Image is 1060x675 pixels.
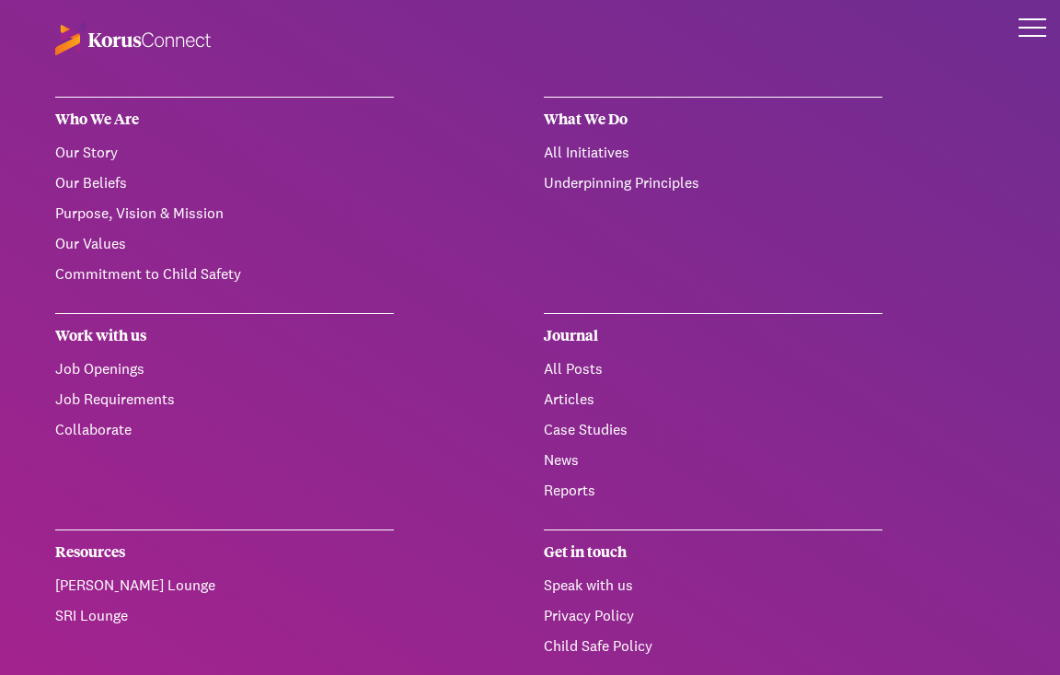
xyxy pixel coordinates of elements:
[55,22,211,55] img: korus-connect%2F70fc4767-4e77-47d7-a16a-dd1598af5252_logo-reverse.svg
[55,420,132,439] a: Collaborate
[55,173,127,192] a: Our Beliefs
[55,264,241,284] a: Commitment to Child Safety
[544,97,882,142] div: What We Do
[55,234,126,253] a: Our Values
[544,390,594,409] a: Articles
[55,390,175,409] a: Job Requirements
[544,636,652,656] a: Child Safe Policy
[55,606,128,625] a: SRI Lounge
[55,97,394,142] div: Who We Are
[544,143,629,162] a: All Initiatives
[55,359,144,378] a: Job Openings
[544,420,628,439] a: Case Studies
[544,606,634,625] a: Privacy Policy
[55,204,224,223] a: Purpose, Vision & Mission
[544,576,633,595] a: Speak with us
[55,576,215,595] a: [PERSON_NAME] Lounge
[544,530,882,575] div: Get in touch
[544,173,699,192] a: Underpinning Principles
[55,313,394,358] div: Work with us
[55,530,394,575] div: Resources
[55,143,118,162] a: Our Story
[544,481,595,500] a: Reports
[544,313,882,358] div: Journal
[544,359,603,378] a: All Posts
[544,450,579,470] a: News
